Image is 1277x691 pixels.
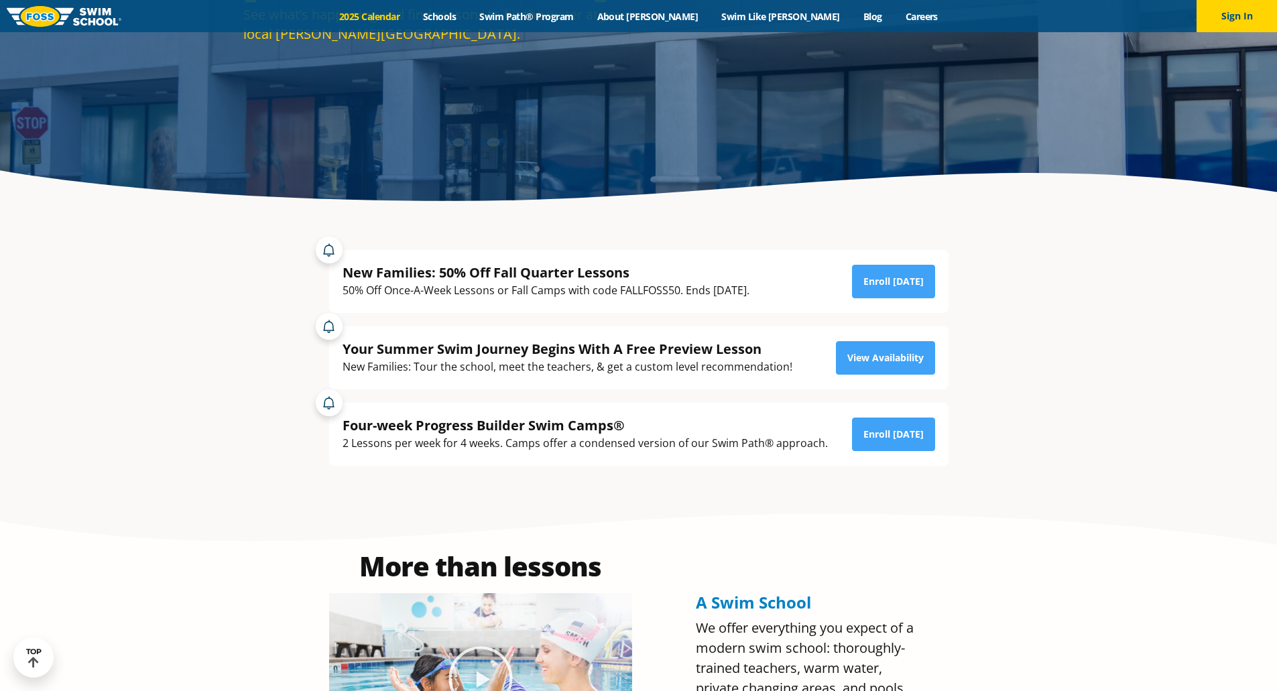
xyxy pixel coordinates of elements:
a: Blog [851,10,894,23]
a: Swim Like [PERSON_NAME] [710,10,852,23]
div: Your Summer Swim Journey Begins With A Free Preview Lesson [343,340,792,358]
a: View Availability [836,341,935,375]
div: 2 Lessons per week for 4 weeks. Camps offer a condensed version of our Swim Path® approach. [343,434,828,452]
h2: More than lessons [329,553,632,580]
a: Swim Path® Program [468,10,585,23]
a: 2025 Calendar [328,10,412,23]
a: About [PERSON_NAME] [585,10,710,23]
a: Enroll [DATE] [852,265,935,298]
a: Careers [894,10,949,23]
a: Schools [412,10,468,23]
div: 50% Off Once-A-Week Lessons or Fall Camps with code FALLFOSS50. Ends [DATE]. [343,281,749,300]
div: New Families: 50% Off Fall Quarter Lessons [343,263,749,281]
div: New Families: Tour the school, meet the teachers, & get a custom level recommendation! [343,358,792,376]
div: Four-week Progress Builder Swim Camps® [343,416,828,434]
img: FOSS Swim School Logo [7,6,121,27]
div: TOP [26,647,42,668]
span: A Swim School [696,591,811,613]
a: Enroll [DATE] [852,418,935,451]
